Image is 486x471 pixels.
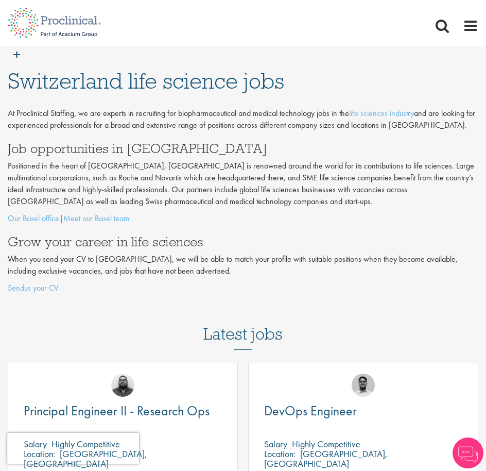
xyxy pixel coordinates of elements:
span: Location: [264,448,296,460]
p: When you send your CV to [GEOGRAPHIC_DATA], we will be able to match your profile with suitable p... [8,254,478,277]
p: Highly Competitive [292,438,360,450]
h3: Grow your career in life sciences [8,235,478,248]
span: Salary [264,438,287,450]
img: Timothy Deschamps [352,374,375,397]
h3: Latest jobs [203,299,283,350]
a: Meet our Basel team [63,213,129,224]
iframe: reCAPTCHA [7,433,139,464]
a: DevOps Engineer [264,405,462,417]
a: Our Basel office [8,213,59,224]
img: Ashley Bennett [111,374,134,397]
a: Sendus your CV [8,282,59,293]
p: | [8,213,478,225]
p: Positioned in the heart of [GEOGRAPHIC_DATA], [GEOGRAPHIC_DATA] is renowned around the world for ... [8,160,478,207]
a: life sciences industry [349,108,414,119]
span: Switzerland life science jobs [8,67,284,95]
h3: Job opportunities in [GEOGRAPHIC_DATA] [8,142,478,155]
span: Principal Engineer II - Research Ops [24,402,210,419]
p: At Proclinical Staffing, we are experts in recruiting for biopharmaceutical and medical technolog... [8,108,478,131]
span: DevOps Engineer [264,402,357,419]
a: Principal Engineer II - Research Ops [24,405,222,417]
img: Chatbot [453,438,483,468]
p: [GEOGRAPHIC_DATA], [GEOGRAPHIC_DATA] [264,448,388,469]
